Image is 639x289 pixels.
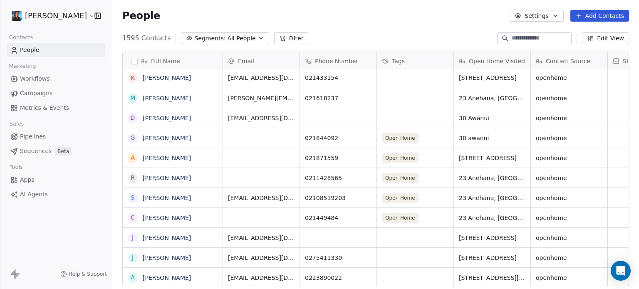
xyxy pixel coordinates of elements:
[611,261,631,281] div: Open Intercom Messenger
[382,153,419,163] span: Open Home
[12,11,22,21] img: pic.jpg
[7,188,105,201] a: AI Agents
[536,114,602,122] span: openhome
[20,89,52,98] span: Campaigns
[20,104,69,112] span: Metrics & Events
[7,43,105,57] a: People
[132,253,134,262] div: J
[20,190,48,199] span: AI Agents
[131,74,134,82] div: K
[305,94,372,102] span: 021618237
[536,134,602,142] span: openhome
[377,52,453,70] div: Tags
[131,133,135,142] div: G
[20,147,52,156] span: Sequences
[143,155,191,161] a: [PERSON_NAME]
[238,57,254,65] span: Email
[459,134,525,142] span: 30 awanui
[20,175,35,184] span: Apps
[582,32,629,44] button: Edit View
[228,234,295,242] span: [EMAIL_ADDRESS][DOMAIN_NAME]
[536,194,602,202] span: openhome
[132,233,134,242] div: J
[131,114,135,122] div: D
[20,46,40,54] span: People
[130,94,135,102] div: M
[546,57,590,65] span: Contact Source
[536,274,602,282] span: openhome
[5,60,40,72] span: Marketing
[228,94,295,102] span: [PERSON_NAME][EMAIL_ADDRESS][DOMAIN_NAME]
[382,213,419,223] span: Open Home
[151,57,180,65] span: Full Name
[510,10,563,22] button: Settings
[143,274,191,281] a: [PERSON_NAME]
[227,34,255,43] span: All People
[536,234,602,242] span: openhome
[459,114,525,122] span: 30 Awanui
[228,254,295,262] span: [EMAIL_ADDRESS][DOMAIN_NAME]
[459,74,525,82] span: [STREET_ADDRESS]
[459,174,525,182] span: 23 Anehana, [GEOGRAPHIC_DATA]
[536,254,602,262] span: openhome
[459,234,525,242] span: [STREET_ADDRESS]
[536,214,602,222] span: openhome
[131,193,135,202] div: S
[131,213,135,222] div: C
[25,10,87,21] span: [PERSON_NAME]
[20,132,46,141] span: Pipelines
[122,33,171,43] span: 1595 Contacts
[7,144,105,158] a: SequencesBeta
[123,52,223,70] div: Full Name
[131,153,135,162] div: A
[55,147,72,156] span: Beta
[305,174,372,182] span: 0211428565
[305,134,372,142] span: 021844092
[7,173,105,187] a: Apps
[228,74,295,82] span: [EMAIL_ADDRESS][DOMAIN_NAME]
[131,173,135,182] div: R
[228,274,295,282] span: [EMAIL_ADDRESS][DOMAIN_NAME]
[5,31,37,44] span: Contacts
[382,193,419,203] span: Open Home
[570,10,629,22] button: Add Contacts
[131,273,135,282] div: A
[143,95,191,101] a: [PERSON_NAME]
[60,271,107,277] a: Help & Support
[143,254,191,261] a: [PERSON_NAME]
[143,74,191,81] a: [PERSON_NAME]
[305,274,372,282] span: 0223890022
[459,274,525,282] span: [STREET_ADDRESS][PERSON_NAME]
[469,57,525,65] span: Open Home Visited
[10,9,89,23] button: [PERSON_NAME]
[305,74,372,82] span: 021433154
[7,130,105,143] a: Pipelines
[143,115,191,121] a: [PERSON_NAME]
[7,101,105,115] a: Metrics & Events
[536,174,602,182] span: openhome
[194,34,225,43] span: Segments:
[536,154,602,162] span: openhome
[7,72,105,86] a: Workflows
[382,133,419,143] span: Open Home
[69,271,107,277] span: Help & Support
[454,52,530,70] div: Open Home Visited
[122,10,160,22] span: People
[305,194,372,202] span: 02108519203
[20,74,50,83] span: Workflows
[143,135,191,141] a: [PERSON_NAME]
[6,118,27,130] span: Sales
[300,52,376,70] div: Phone Number
[143,195,191,201] a: [PERSON_NAME]
[459,94,525,102] span: 23 Anehana, [GEOGRAPHIC_DATA]
[143,175,191,181] a: [PERSON_NAME]
[459,154,525,162] span: [STREET_ADDRESS]
[123,70,223,287] div: grid
[6,161,26,173] span: Tools
[392,57,405,65] span: Tags
[531,52,607,70] div: Contact Source
[305,254,372,262] span: 0275411330
[228,194,295,202] span: [EMAIL_ADDRESS][DOMAIN_NAME]
[305,154,372,162] span: 021871559
[7,86,105,100] a: Campaigns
